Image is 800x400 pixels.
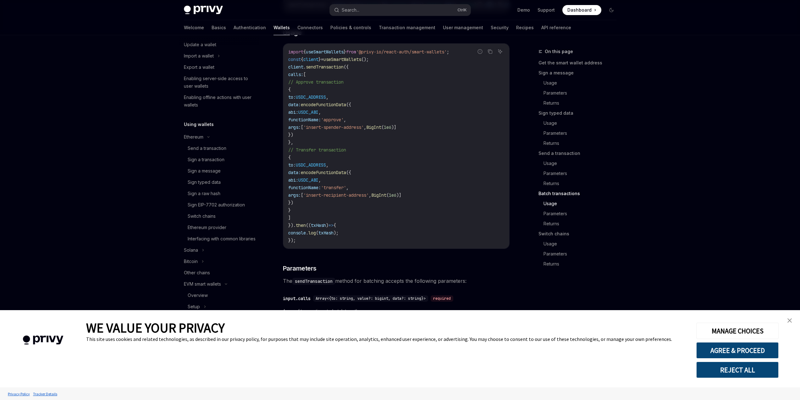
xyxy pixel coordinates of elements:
a: Parameters [543,168,621,178]
a: Usage [543,158,621,168]
button: Toggle dark mode [606,5,616,15]
span: => [328,222,334,228]
a: Privacy Policy [6,388,31,399]
div: Sign a message [188,167,221,175]
div: Interfacing with common libraries [188,235,256,243]
a: Demo [517,7,530,13]
a: Wallets [273,20,290,35]
span: 1e6 [384,124,391,130]
div: input.calls [283,295,311,302]
span: = [321,57,323,62]
span: [ [301,124,303,130]
a: Sign typed data [179,177,259,188]
span: sendTransaction [306,64,344,70]
div: Switch chains [188,212,216,220]
a: Parameters [543,209,621,219]
span: , [318,177,321,183]
span: ; [447,49,449,55]
span: Parameters [283,264,317,273]
span: { [288,87,291,92]
span: WE VALUE YOUR PRIVACY [86,320,225,336]
span: to: [288,94,296,100]
span: . [306,230,308,236]
span: functionName: [288,117,321,123]
span: 1e6 [389,192,396,198]
span: args: [288,192,301,198]
a: User management [443,20,483,35]
span: to: [288,162,296,168]
a: Security [491,20,509,35]
span: }, [288,140,293,145]
span: BigInt [371,192,386,198]
span: ( [316,230,318,236]
span: Dashboard [567,7,592,13]
h5: Using wallets [184,121,214,128]
span: data: [288,170,301,175]
span: BigInt [366,124,381,130]
a: Usage [543,239,621,249]
div: Sign a transaction [188,156,224,163]
div: Send a transaction [188,145,226,152]
a: Sign a message [179,165,259,177]
span: import [288,49,303,55]
span: { [334,222,336,228]
span: client [303,57,318,62]
a: Interfacing with common libraries [179,233,259,244]
a: Enabling server-side access to user wallets [179,73,259,92]
span: , [326,94,328,100]
a: Get the smart wallet address [538,58,621,68]
a: Returns [543,98,621,108]
a: Returns [543,138,621,148]
div: Sign typed data [188,178,221,186]
div: Solana [184,246,198,254]
span: from [346,49,356,55]
a: Ethereum provider [179,222,259,233]
span: )] [391,124,396,130]
span: { [303,49,306,55]
span: [ [301,192,303,198]
div: Ethereum provider [188,224,226,231]
a: Policies & controls [330,20,371,35]
span: }) [288,132,293,138]
span: { [301,57,303,62]
span: , [346,185,349,190]
span: encodeFunctionData [301,102,346,107]
span: } [344,49,346,55]
button: REJECT ALL [696,362,779,378]
a: Sign a message [538,68,621,78]
span: Array<{to: string, value?: bigint, data?: string}> [316,296,426,301]
img: dark logo [184,6,223,14]
a: Support [538,7,555,13]
div: Setup [188,303,200,310]
a: Send a transaction [179,143,259,154]
span: then [296,222,306,228]
a: Authentication [234,20,266,35]
button: Copy the contents from the code block [486,47,494,56]
span: ); [334,230,339,236]
span: 'transfer' [321,185,346,190]
a: Usage [543,78,621,88]
span: Array of transactions to batch together. [283,307,510,315]
div: Enabling offline actions with user wallets [184,94,256,109]
span: encodeFunctionData [301,170,346,175]
span: txHash [318,230,334,236]
span: ( [386,192,389,198]
button: Report incorrect code [476,47,484,56]
a: Sign typed data [538,108,621,118]
a: Welcome [184,20,204,35]
a: Sign EIP-7702 authorization [179,199,259,211]
a: Returns [543,259,621,269]
a: Usage [543,199,621,209]
button: MANAGE CHOICES [696,323,779,339]
span: ({ [346,102,351,107]
a: Export a wallet [179,62,259,73]
div: Export a wallet [184,63,214,71]
a: close banner [783,314,796,327]
span: USDC_ADDRESS [296,162,326,168]
span: // Approve transaction [288,79,344,85]
span: 'insert-spender-address' [303,124,364,130]
div: Sign EIP-7702 authorization [188,201,245,209]
a: Recipes [516,20,534,35]
span: useSmartWallets [306,49,344,55]
a: Connectors [297,20,323,35]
